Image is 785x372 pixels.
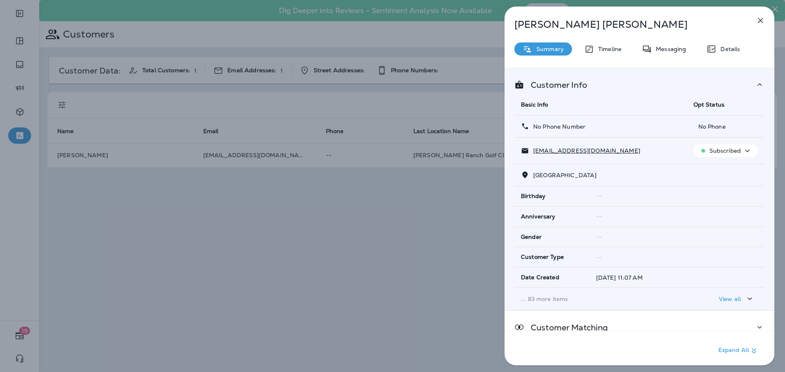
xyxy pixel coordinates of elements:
p: ... 83 more items [521,296,680,302]
span: Date Created [521,274,559,281]
p: [EMAIL_ADDRESS][DOMAIN_NAME] [529,147,640,154]
span: Customer Type [521,254,564,261]
p: Timeline [594,46,621,52]
span: -- [596,192,602,200]
span: -- [596,254,602,261]
p: Summary [532,46,564,52]
p: Messaging [652,46,686,52]
span: Gender [521,234,542,241]
p: Details [716,46,740,52]
p: No Phone Number [529,123,585,130]
p: Customer Info [524,82,587,88]
p: No Phone [693,123,758,130]
p: Expand All [718,346,759,356]
span: [DATE] 11:07 AM [596,274,643,281]
button: Subscribed [693,144,758,157]
span: Birthday [521,193,545,200]
span: -- [596,233,602,241]
p: [PERSON_NAME] [PERSON_NAME] [514,19,738,30]
span: Basic Info [521,101,548,108]
button: View all [715,291,758,306]
p: Subscribed [709,147,741,154]
p: View all [719,296,741,302]
p: Customer Matching [524,324,608,331]
span: Opt Status [693,101,724,108]
button: Expand All [715,343,762,358]
span: -- [596,213,602,220]
span: [GEOGRAPHIC_DATA] [533,172,597,179]
span: Anniversary [521,213,556,220]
